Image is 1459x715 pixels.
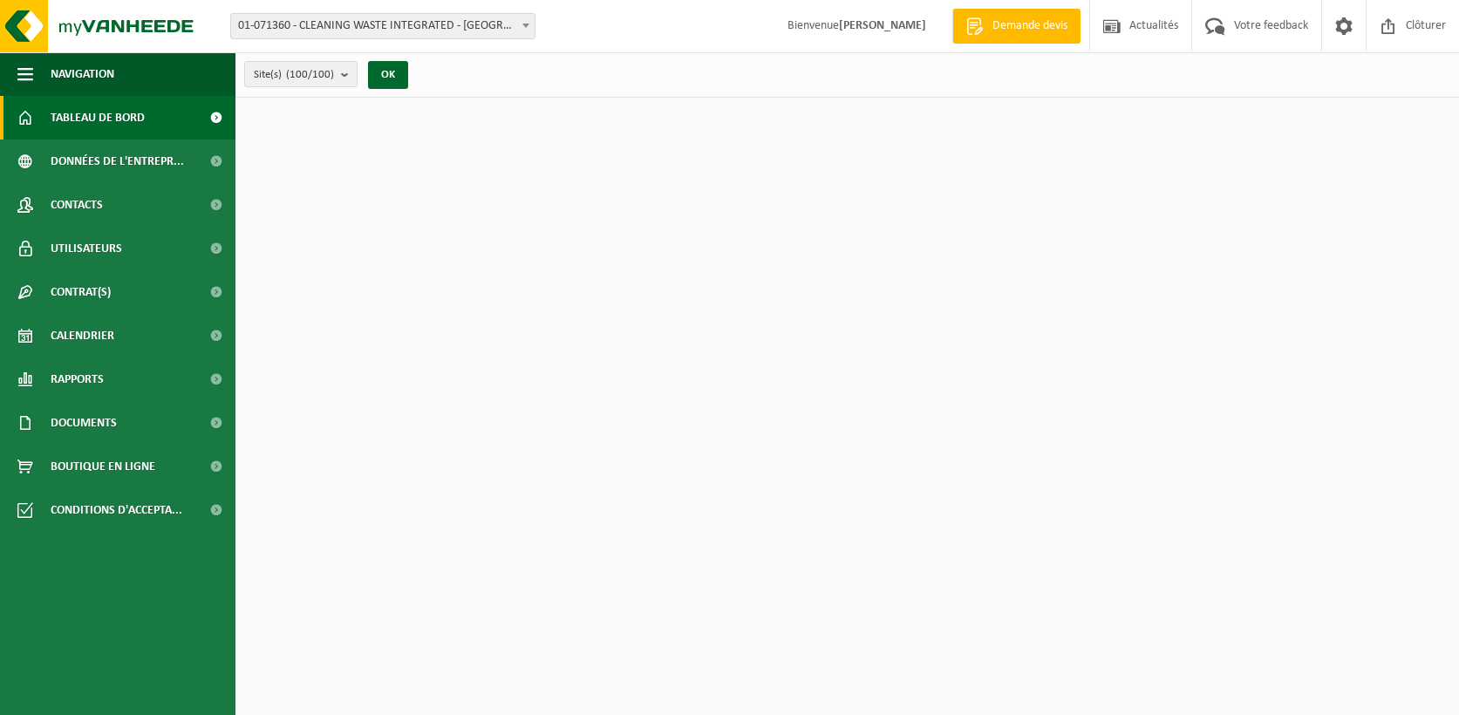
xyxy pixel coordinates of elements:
span: Données de l'entrepr... [51,140,184,183]
count: (100/100) [286,69,334,80]
span: 01-071360 - CLEANING WASTE INTEGRATED - SAINT-GHISLAIN [230,13,535,39]
span: Conditions d'accepta... [51,488,182,532]
span: Contrat(s) [51,270,111,314]
span: Calendrier [51,314,114,357]
button: Site(s)(100/100) [244,61,358,87]
strong: [PERSON_NAME] [839,19,926,32]
span: Documents [51,401,117,445]
span: Rapports [51,357,104,401]
span: Demande devis [988,17,1072,35]
span: 01-071360 - CLEANING WASTE INTEGRATED - SAINT-GHISLAIN [231,14,535,38]
span: Site(s) [254,62,334,88]
a: Demande devis [952,9,1081,44]
span: Tableau de bord [51,96,145,140]
span: Navigation [51,52,114,96]
button: OK [368,61,408,89]
span: Boutique en ligne [51,445,155,488]
span: Contacts [51,183,103,227]
span: Utilisateurs [51,227,122,270]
